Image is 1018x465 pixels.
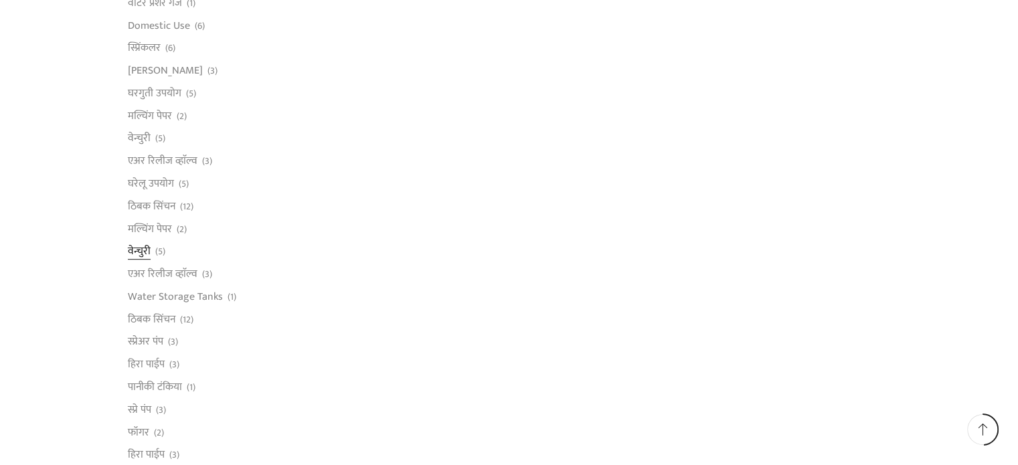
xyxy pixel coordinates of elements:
a: स्प्रिंकलर [128,37,161,60]
span: (2) [154,426,164,440]
a: ठिबक सिंचन [128,308,175,331]
span: (3) [156,403,166,417]
span: (6) [195,19,205,33]
a: घरेलू उपयोग [128,172,174,195]
a: वेन्चुरी [128,240,151,263]
a: Water Storage Tanks [128,285,223,308]
span: (3) [168,335,178,349]
a: एअर रिलीज व्हाॅल्व [128,150,197,173]
a: स्प्रेअर पंप [128,331,163,353]
span: (5) [155,245,165,258]
a: एअर रिलीज व्हाॅल्व [128,263,197,286]
a: Domestic Use [128,14,190,37]
span: (3) [169,358,179,371]
span: (12) [180,200,193,213]
span: (3) [207,64,218,78]
span: (1) [228,290,236,304]
a: वेन्चुरी [128,127,151,150]
a: [PERSON_NAME] [128,60,203,82]
span: (5) [155,132,165,145]
span: (12) [180,313,193,327]
span: (2) [177,223,187,236]
a: स्प्रे पंप [128,398,151,421]
a: फॉगर [128,421,149,444]
span: (5) [186,87,196,100]
a: मल्चिंग पेपर [128,217,172,240]
span: (1) [187,381,195,394]
a: मल्चिंग पेपर [128,104,172,127]
span: (3) [202,268,212,281]
span: (6) [165,41,175,55]
span: (3) [202,155,212,168]
span: (2) [177,110,187,123]
span: (3) [169,448,179,462]
a: हिरा पाईप [128,353,165,376]
span: (5) [179,177,189,191]
a: घरगुती उपयोग [128,82,181,104]
a: पानीकी टंकिया [128,376,182,399]
a: ठिबक सिंचन [128,195,175,217]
